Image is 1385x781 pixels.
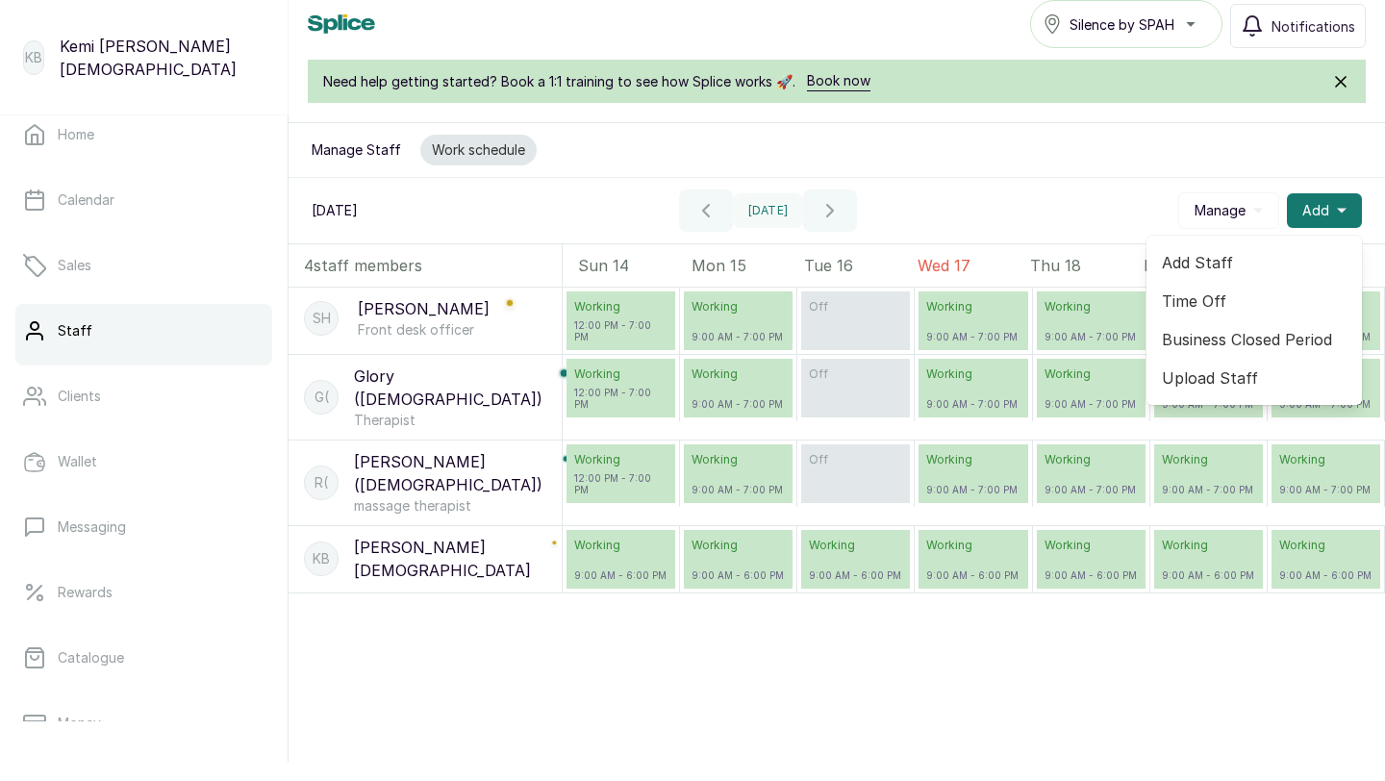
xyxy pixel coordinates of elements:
[1230,4,1366,48] button: Notifications
[1045,538,1138,553] p: Working
[1030,254,1144,277] p: Thu 18
[1045,299,1138,315] p: Working
[574,538,667,553] p: Working
[15,500,272,554] a: Messaging
[58,256,91,275] p: Sales
[1272,16,1355,37] span: Notifications
[926,366,1020,382] p: Working
[692,452,785,467] p: Working
[323,72,795,91] span: Need help getting started? Book a 1:1 training to see how Splice works 🚀.
[809,366,902,382] p: off
[807,71,870,91] a: Book now
[926,398,1020,410] p: 9:00 AM - 7:00 PM
[926,569,1020,581] p: 9:00 AM - 6:00 PM
[1162,290,1347,313] span: Time Off
[692,569,785,581] p: 9:00 AM - 6:00 PM
[1178,192,1279,229] button: Manage
[420,135,537,165] button: Work schedule
[300,135,413,165] button: Manage Staff
[15,435,272,489] a: Wallet
[58,190,114,210] p: Calendar
[692,484,785,495] p: 9:00 AM - 7:00 PM
[574,366,667,382] p: Working
[312,201,358,220] p: [DATE]
[1070,14,1174,35] span: Silence by SPAH
[15,173,272,227] a: Calendar
[1045,331,1138,342] p: 9:00 AM - 7:00 PM
[58,648,124,668] p: Catalogue
[926,452,1020,467] p: Working
[1045,452,1138,467] p: Working
[58,714,101,733] p: Money
[1162,328,1347,351] span: Business Closed Period
[574,472,667,495] p: 12:00 PM - 7:00 PM
[809,452,902,467] p: off
[809,569,902,581] p: 9:00 AM - 6:00 PM
[1162,538,1255,553] p: Working
[25,48,42,67] p: KB
[58,125,94,144] p: Home
[315,473,328,492] p: R(
[354,450,549,496] p: [PERSON_NAME] ([DEMOGRAPHIC_DATA])
[692,398,785,410] p: 9:00 AM - 7:00 PM
[1162,251,1347,274] span: Add Staff
[354,365,545,411] p: Glory ([DEMOGRAPHIC_DATA])
[58,452,97,471] p: Wallet
[574,387,667,410] p: 12:00 PM - 7:00 PM
[1162,484,1255,495] p: 9:00 AM - 7:00 PM
[58,321,92,340] p: Staff
[809,538,902,553] p: Working
[15,108,272,162] a: Home
[1279,538,1372,553] p: Working
[574,319,667,342] p: 12:00 PM - 7:00 PM
[354,496,571,516] p: massage therapist
[1162,569,1255,581] p: 9:00 AM - 6:00 PM
[692,299,785,315] p: Working
[58,387,101,406] p: Clients
[58,583,113,602] p: Rewards
[354,536,538,582] p: [PERSON_NAME][DEMOGRAPHIC_DATA]
[692,366,785,382] p: Working
[918,254,1031,277] p: Wed 17
[1279,569,1372,581] p: 9:00 AM - 6:00 PM
[1279,452,1372,467] p: Working
[804,254,918,277] p: Tue 16
[692,254,805,277] p: Mon 15
[1045,569,1138,581] p: 9:00 AM - 6:00 PM
[578,254,692,277] p: Sun 14
[1302,201,1329,220] span: Add
[926,299,1020,315] p: Working
[692,538,785,553] p: Working
[1045,484,1138,495] p: 9:00 AM - 7:00 PM
[1144,254,1257,277] p: Fri 19
[1045,398,1138,410] p: 9:00 AM - 7:00 PM
[1287,193,1362,228] button: Add
[15,239,272,292] a: Sales
[15,631,272,685] a: Catalogue
[733,193,804,228] button: [DATE]
[1146,236,1362,405] div: Add
[1162,366,1347,390] span: Upload Staff
[574,452,667,467] p: Working
[574,299,667,315] p: Working
[15,369,272,423] a: Clients
[1195,201,1246,220] span: Manage
[15,566,272,619] a: Rewards
[1162,452,1255,467] p: Working
[60,35,264,81] p: Kemi [PERSON_NAME][DEMOGRAPHIC_DATA]
[926,484,1020,495] p: 9:00 AM - 7:00 PM
[15,304,272,358] a: Staff
[304,254,422,277] p: 4 staff members
[574,569,667,581] p: 9:00 AM - 6:00 PM
[926,538,1020,553] p: Working
[358,297,490,320] p: [PERSON_NAME]
[358,320,518,340] p: Front desk officer
[809,299,902,315] p: off
[315,388,329,407] p: G(
[15,696,272,750] a: Money
[926,331,1020,342] p: 9:00 AM - 7:00 PM
[313,549,330,568] p: KB
[1045,366,1138,382] p: Working
[692,331,785,342] p: 9:00 AM - 7:00 PM
[354,411,571,430] p: Therapist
